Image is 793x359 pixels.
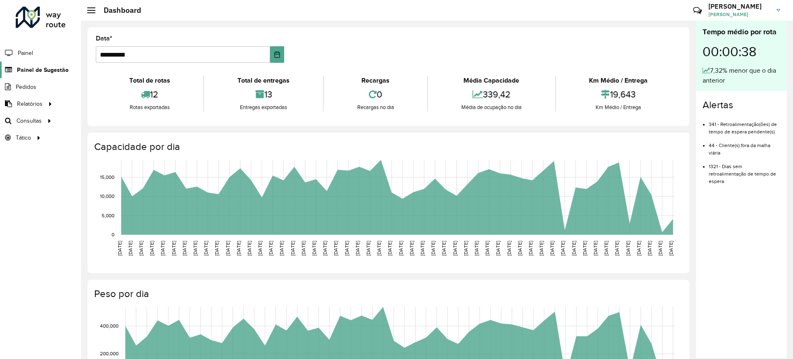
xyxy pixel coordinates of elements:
[16,133,31,142] span: Tático
[452,241,458,256] text: [DATE]
[709,114,780,136] li: 341 - Retroalimentação(ões) de tempo de espera pendente(s)
[206,103,321,112] div: Entregas exportadas
[270,46,285,63] button: Choose Date
[474,241,479,256] text: [DATE]
[558,76,679,86] div: Km Médio / Entrega
[236,241,241,256] text: [DATE]
[192,241,198,256] text: [DATE]
[182,241,187,256] text: [DATE]
[571,241,577,256] text: [DATE]
[430,103,553,112] div: Média de ocupação no dia
[387,241,392,256] text: [DATE]
[98,103,201,112] div: Rotas exportadas
[203,241,209,256] text: [DATE]
[708,11,770,18] span: [PERSON_NAME]
[647,241,652,256] text: [DATE]
[603,241,609,256] text: [DATE]
[703,26,780,38] div: Tempo médio por rota
[344,241,349,256] text: [DATE]
[517,241,522,256] text: [DATE]
[171,241,176,256] text: [DATE]
[355,241,360,256] text: [DATE]
[112,232,114,237] text: 0
[322,241,328,256] text: [DATE]
[206,76,321,86] div: Total de entregas
[206,86,321,103] div: 13
[100,174,114,180] text: 15,000
[257,241,263,256] text: [DATE]
[311,241,317,256] text: [DATE]
[290,241,295,256] text: [DATE]
[560,241,565,256] text: [DATE]
[430,76,553,86] div: Média Capacidade
[703,66,780,86] div: 7,32% menor que o dia anterior
[441,241,446,256] text: [DATE]
[247,241,252,256] text: [DATE]
[94,288,681,300] h4: Peso por dia
[484,241,490,256] text: [DATE]
[709,157,780,185] li: 1321 - Dias sem retroalimentação de tempo de espera
[18,49,33,57] span: Painel
[128,241,133,256] text: [DATE]
[16,83,36,91] span: Pedidos
[420,241,425,256] text: [DATE]
[625,241,631,256] text: [DATE]
[149,241,154,256] text: [DATE]
[17,66,69,74] span: Painel de Sugestão
[549,241,555,256] text: [DATE]
[539,241,544,256] text: [DATE]
[333,241,338,256] text: [DATE]
[528,241,533,256] text: [DATE]
[658,241,663,256] text: [DATE]
[708,2,770,10] h3: [PERSON_NAME]
[398,241,404,256] text: [DATE]
[430,86,553,103] div: 339,42
[98,86,201,103] div: 12
[138,241,144,256] text: [DATE]
[366,241,371,256] text: [DATE]
[430,241,436,256] text: [DATE]
[96,33,112,43] label: Data
[709,136,780,157] li: 44 - Cliente(s) fora da malha viária
[668,241,674,256] text: [DATE]
[326,86,425,103] div: 0
[117,241,122,256] text: [DATE]
[102,213,114,218] text: 5,000
[326,103,425,112] div: Recargas no dia
[703,38,780,66] div: 00:00:38
[582,241,587,256] text: [DATE]
[98,76,201,86] div: Total de rotas
[100,323,119,328] text: 400,000
[463,241,468,256] text: [DATE]
[95,6,141,15] h2: Dashboard
[593,241,598,256] text: [DATE]
[409,241,414,256] text: [DATE]
[279,241,284,256] text: [DATE]
[558,103,679,112] div: Km Médio / Entrega
[17,116,42,125] span: Consultas
[689,2,706,19] a: Contato Rápido
[100,194,114,199] text: 10,000
[506,241,512,256] text: [DATE]
[268,241,273,256] text: [DATE]
[214,241,219,256] text: [DATE]
[495,241,501,256] text: [DATE]
[225,241,230,256] text: [DATE]
[94,141,681,153] h4: Capacidade por dia
[636,241,641,256] text: [DATE]
[17,100,43,108] span: Relatórios
[301,241,306,256] text: [DATE]
[376,241,382,256] text: [DATE]
[614,241,620,256] text: [DATE]
[703,99,780,111] h4: Alertas
[100,351,119,357] text: 200,000
[326,76,425,86] div: Recargas
[160,241,165,256] text: [DATE]
[558,86,679,103] div: 19,643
